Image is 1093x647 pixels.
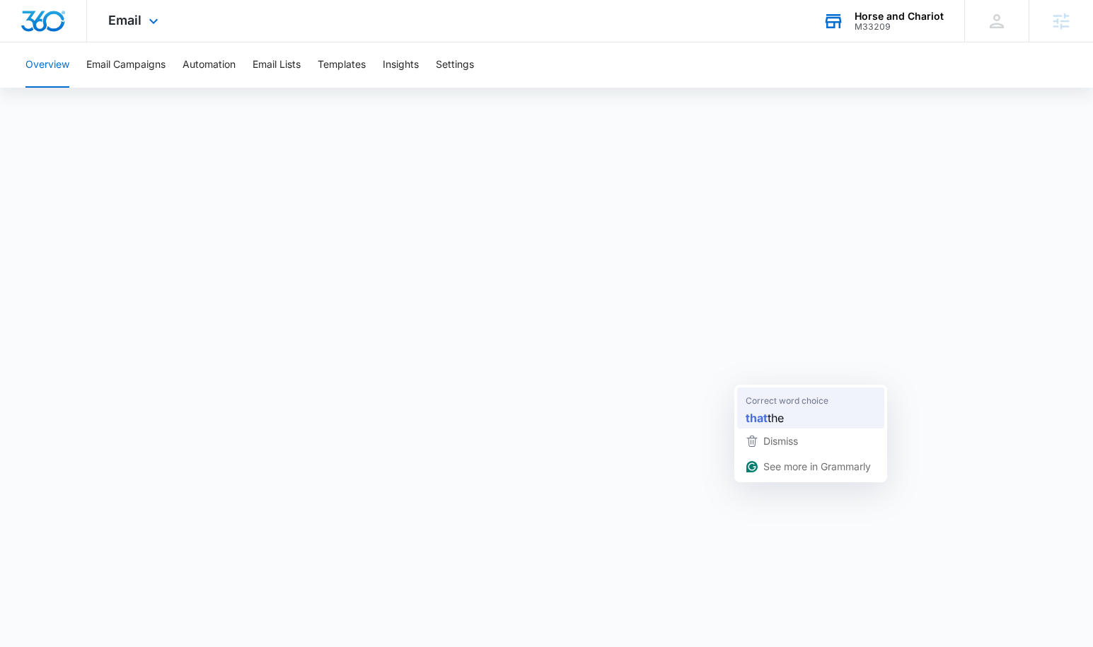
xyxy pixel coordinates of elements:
button: Insights [383,42,419,88]
button: Settings [436,42,474,88]
span: Email [108,13,141,28]
div: account name [855,11,944,22]
button: Templates [318,42,366,88]
div: account id [855,22,944,32]
button: Automation [183,42,236,88]
button: Overview [25,42,69,88]
button: Email Campaigns [86,42,166,88]
button: Email Lists [253,42,301,88]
